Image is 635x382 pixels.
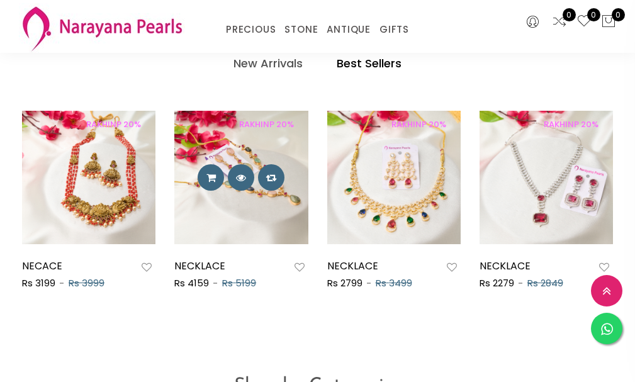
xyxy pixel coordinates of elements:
[174,276,209,289] span: Rs 4159
[327,276,362,289] span: Rs 2799
[232,118,301,130] span: RAKHINP 20%
[258,164,284,191] button: Add to compare
[222,276,256,289] span: Rs 5199
[595,259,613,276] button: Add to wishlist
[612,8,625,21] span: 0
[233,56,303,71] h4: New Arrivals
[537,118,605,130] span: RAKHINP 20%
[284,20,318,39] a: STONE
[552,14,567,30] a: 0
[379,20,409,39] a: GIFTS
[22,276,55,289] span: Rs 3199
[138,259,155,276] button: Add to wishlist
[587,8,600,21] span: 0
[480,276,514,289] span: Rs 2279
[443,259,461,276] button: Add to wishlist
[228,164,254,191] button: Quick View
[79,118,148,130] span: RAKHINP 20%
[376,276,412,289] span: Rs 3499
[327,20,371,39] a: ANTIQUE
[385,118,453,130] span: RAKHINP 20%
[480,259,531,273] a: NECKLACE
[226,20,276,39] a: PRECIOUS
[22,259,62,273] a: NECACE
[527,276,563,289] span: Rs 2849
[563,8,576,21] span: 0
[327,259,378,273] a: NECKLACE
[69,276,104,289] span: Rs 3999
[291,259,308,276] button: Add to wishlist
[601,14,616,30] button: 0
[174,259,225,273] a: NECKLACE
[576,14,592,30] a: 0
[337,56,402,71] h4: Best Sellers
